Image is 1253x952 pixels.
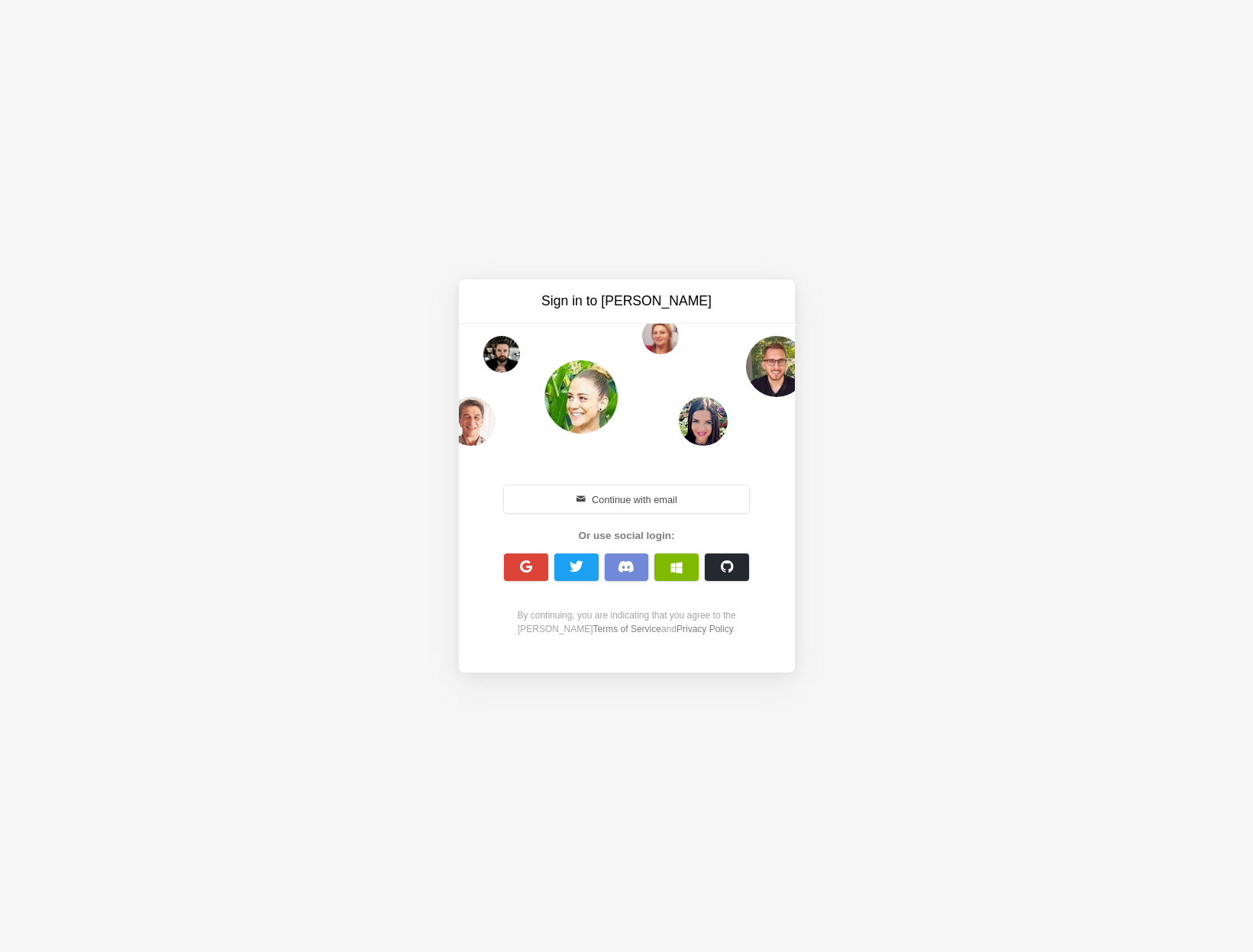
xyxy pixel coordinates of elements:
[593,624,661,634] a: Terms of Service
[499,292,755,311] h3: Sign in to [PERSON_NAME]
[496,528,758,544] div: Or use social login:
[677,624,733,634] a: Privacy Policy
[496,608,758,636] div: By continuing, you are indicating that you agree to the [PERSON_NAME] and .
[504,486,750,513] button: Continue with email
